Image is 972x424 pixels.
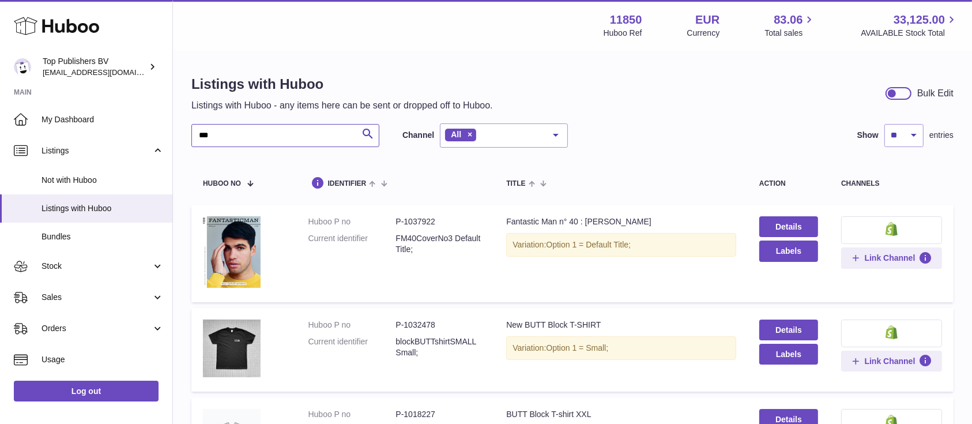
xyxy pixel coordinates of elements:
button: Labels [759,344,818,365]
div: channels [841,180,942,187]
span: Stock [42,261,152,272]
a: Details [759,216,818,237]
span: 83.06 [774,12,803,28]
span: Not with Huboo [42,175,164,186]
a: Details [759,320,818,340]
button: Labels [759,241,818,261]
div: Bulk Edit [917,87,954,100]
button: Link Channel [841,247,942,268]
span: Option 1 = Small; [546,343,608,352]
div: Variation: [506,336,736,360]
span: Option 1 = Default Title; [546,240,631,249]
div: Currency [687,28,720,39]
span: Listings with Huboo [42,203,164,214]
span: Sales [42,292,152,303]
img: internalAdmin-11850@internal.huboo.com [14,58,31,76]
dt: Huboo P no [308,409,396,420]
div: Variation: [506,233,736,257]
button: Link Channel [841,351,942,372]
div: Huboo Ref [604,28,642,39]
strong: EUR [695,12,719,28]
dt: Huboo P no [308,320,396,331]
p: Listings with Huboo - any items here can be sent or dropped off to Huboo. [191,99,493,112]
span: Link Channel [865,253,916,263]
span: Orders [42,323,152,334]
label: Show [857,130,879,141]
img: shopify-small.png [886,325,898,339]
span: 33,125.00 [894,12,945,28]
strong: 11850 [610,12,642,28]
span: Listings [42,145,152,156]
span: title [506,180,525,187]
span: Huboo no [203,180,241,187]
div: Top Publishers BV [43,56,146,78]
h1: Listings with Huboo [191,75,493,93]
dt: Huboo P no [308,216,396,227]
span: Bundles [42,231,164,242]
dd: P-1037922 [395,216,483,227]
span: Link Channel [865,356,916,366]
div: New BUTT Block T-SHIRT [506,320,736,331]
div: Fantastic Man n° 40 : [PERSON_NAME] [506,216,736,227]
dt: Current identifier [308,233,396,255]
a: 33,125.00 AVAILABLE Stock Total [861,12,958,39]
label: Channel [402,130,434,141]
span: [EMAIL_ADDRESS][DOMAIN_NAME] [43,67,169,77]
dd: P-1032478 [395,320,483,331]
span: entries [929,130,954,141]
div: action [759,180,818,187]
span: Total sales [764,28,816,39]
span: All [451,130,461,139]
dd: FM40CoverNo3 Default Title; [395,233,483,255]
span: identifier [328,180,367,187]
span: AVAILABLE Stock Total [861,28,958,39]
span: Usage [42,354,164,365]
a: 83.06 Total sales [764,12,816,39]
img: Fantastic Man n° 40 : Carlos Cover [203,216,261,288]
img: New BUTT Block T-SHIRT [203,320,261,377]
span: My Dashboard [42,114,164,125]
dd: blockBUTTshirtSMALL Small; [395,336,483,358]
div: BUTT Block T-shirt XXL [506,409,736,420]
img: shopify-small.png [886,222,898,236]
dt: Current identifier [308,336,396,358]
a: Log out [14,381,159,402]
dd: P-1018227 [395,409,483,420]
